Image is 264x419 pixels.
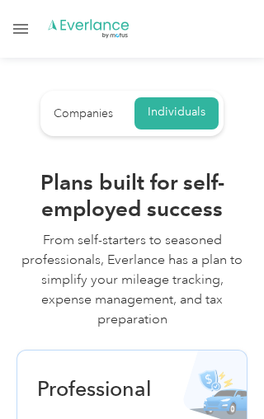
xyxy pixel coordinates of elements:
div: Individuals [148,105,205,120]
div: From self-starters to seasoned professionals, Everlance has a plan to simplify your mileage track... [16,230,247,346]
h2: Plans built for self-employed success [16,169,247,222]
div: Companies [54,106,113,121]
a: Go to homepage [47,18,130,40]
h2: Professional [37,375,227,402]
a: Open Menu [7,13,35,45]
